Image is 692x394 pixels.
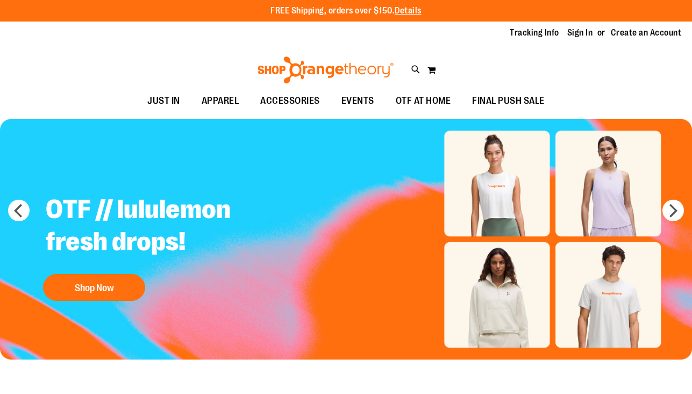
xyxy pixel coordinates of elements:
[567,27,593,39] a: Sign In
[270,5,422,17] p: FREE Shipping, orders over $150.
[510,27,559,39] a: Tracking Info
[341,89,374,113] span: EVENTS
[472,89,545,113] span: FINAL PUSH SALE
[8,200,30,221] button: prev
[396,89,451,113] span: OTF AT HOME
[38,185,305,306] a: OTF // lululemon fresh drops! Shop Now
[611,27,682,39] a: Create an Account
[202,89,239,113] span: APPAREL
[260,89,320,113] span: ACCESSORIES
[147,89,180,113] span: JUST IN
[43,274,145,301] button: Shop Now
[662,200,684,221] button: next
[38,185,305,269] h2: OTF // lululemon fresh drops!
[256,57,395,83] img: Shop Orangetheory
[395,6,422,16] a: Details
